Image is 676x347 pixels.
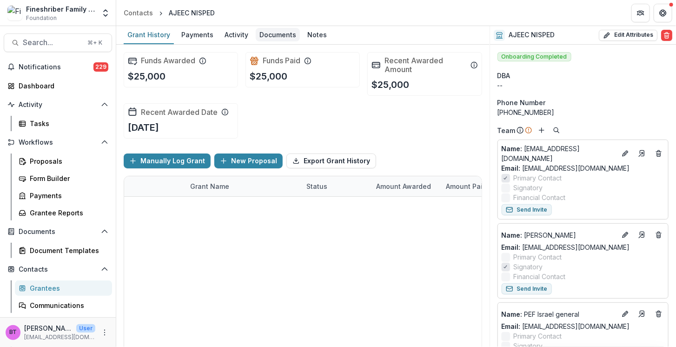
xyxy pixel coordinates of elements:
h2: Funds Paid [263,56,300,65]
img: Fineshriber Family Foundation [7,6,22,20]
a: Name: [PERSON_NAME] [502,230,616,240]
span: Onboarding Completed [497,52,571,61]
div: Amount Awarded [371,176,440,196]
a: Grantees [15,280,112,296]
div: Amount Paid [440,176,510,196]
h2: Recent Awarded Amount [384,56,466,74]
div: Notes [304,28,331,41]
div: Fineshriber Family Foundation [26,4,95,14]
button: Notifications229 [4,60,112,74]
div: Status [301,176,371,196]
span: Email: [502,322,521,330]
span: Search... [23,38,82,47]
div: Payments [30,191,105,200]
p: [PERSON_NAME] [24,323,73,333]
span: Primary Contact [514,331,562,341]
div: Payments [178,28,217,41]
div: ⌘ + K [86,38,104,48]
span: Name : [502,310,523,318]
div: Proposals [30,156,105,166]
button: Send Invite [502,204,552,215]
button: Open Activity [4,97,112,112]
a: Payments [178,26,217,44]
button: Send Invite [502,283,552,294]
a: Dashboard [4,78,112,93]
button: Open entity switcher [99,4,112,22]
h2: Recent Awarded Date [141,108,218,117]
p: User [76,324,95,333]
span: Workflows [19,139,97,147]
a: Documents [256,26,300,44]
div: Grant Name [185,181,235,191]
p: $25,000 [128,69,166,83]
div: Grantee Reports [30,208,105,218]
span: Financial Contact [514,193,566,202]
button: Get Help [654,4,672,22]
div: -- [497,80,669,90]
span: Primary Contact [514,173,562,183]
span: Foundation [26,14,57,22]
button: Edit [620,308,631,320]
a: Notes [304,26,331,44]
button: Edit Attributes [599,30,657,41]
div: Grant Name [185,176,301,196]
a: Payments [15,188,112,203]
a: Tasks [15,116,112,131]
button: Delete [661,30,672,41]
span: Phone Number [497,98,546,107]
p: [EMAIL_ADDRESS][DOMAIN_NAME] [502,144,616,163]
a: Contacts [120,6,157,20]
button: Open Data & Reporting [4,317,112,332]
span: DBA [497,71,510,80]
h2: AJEEC NISPED [509,31,555,39]
span: Signatory [514,183,543,193]
a: Go to contact [635,307,649,321]
span: Name : [502,231,523,239]
a: Email: [EMAIL_ADDRESS][DOMAIN_NAME] [502,242,630,252]
a: Proposals [15,153,112,169]
a: Name: PEF Israel general [502,309,616,319]
button: Search... [4,33,112,52]
h2: Funds Awarded [141,56,195,65]
button: Export Grant History [286,153,376,168]
button: Open Workflows [4,135,112,150]
button: Deletes [653,308,664,320]
button: Search [551,125,562,136]
div: Document Templates [30,246,105,255]
a: Email: [EMAIL_ADDRESS][DOMAIN_NAME] [502,321,630,331]
span: Signatory [514,262,543,272]
div: Grant History [124,28,174,41]
span: Contacts [19,266,97,274]
span: Email: [502,164,521,172]
a: Form Builder [15,171,112,186]
p: Amount Paid [446,181,487,191]
div: Tasks [30,119,105,128]
p: $25,000 [371,78,409,92]
div: Beth Tigay [9,329,17,335]
a: Activity [221,26,252,44]
a: Communications [15,298,112,313]
div: [PHONE_NUMBER] [497,107,669,117]
button: More [99,327,110,338]
a: Document Templates [15,243,112,258]
button: Deletes [653,148,664,159]
p: [EMAIL_ADDRESS][DOMAIN_NAME] [24,333,95,341]
div: Status [301,181,333,191]
a: Grant History [124,26,174,44]
nav: breadcrumb [120,6,219,20]
div: Communications [30,300,105,310]
a: Go to contact [635,227,649,242]
p: Team [497,126,516,135]
span: Email: [502,243,521,251]
a: Name: [EMAIL_ADDRESS][DOMAIN_NAME] [502,144,616,163]
button: Open Documents [4,224,112,239]
div: Amount Awarded [371,181,437,191]
span: Primary Contact [514,252,562,262]
div: Activity [221,28,252,41]
button: Add [536,125,547,136]
button: Manually Log Grant [124,153,211,168]
span: Financial Contact [514,272,566,281]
